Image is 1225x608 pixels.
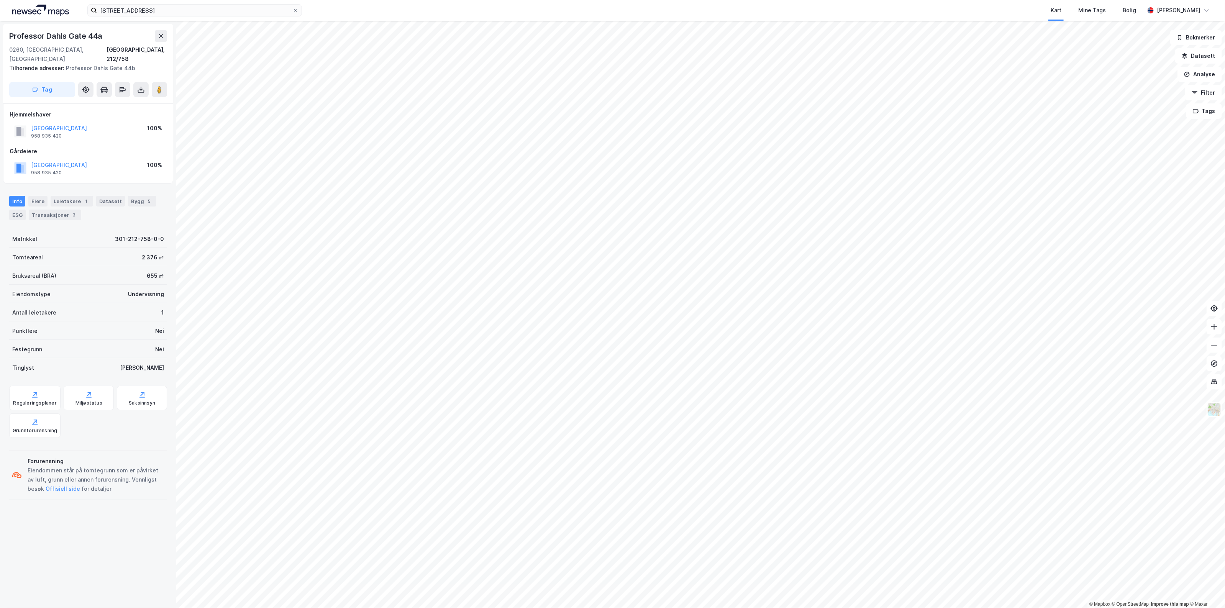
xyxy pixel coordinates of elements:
[9,65,66,71] span: Tilhørende adresser:
[161,308,164,317] div: 1
[12,308,56,317] div: Antall leietakere
[129,400,155,406] div: Saksinnsyn
[9,196,25,206] div: Info
[51,196,93,206] div: Leietakere
[28,457,164,466] div: Forurensning
[1051,6,1061,15] div: Kart
[12,271,56,280] div: Bruksareal (BRA)
[1177,67,1222,82] button: Analyse
[1170,30,1222,45] button: Bokmerker
[12,290,51,299] div: Eiendomstype
[1207,402,1222,417] img: Z
[31,133,62,139] div: 958 935 420
[115,234,164,244] div: 301-212-758-0-0
[82,197,90,205] div: 1
[12,363,34,372] div: Tinglyst
[12,326,38,336] div: Punktleie
[1151,601,1189,607] a: Improve this map
[146,197,153,205] div: 5
[13,400,57,406] div: Reguleringsplaner
[10,110,167,119] div: Hjemmelshaver
[1175,48,1222,64] button: Datasett
[1186,103,1222,119] button: Tags
[1078,6,1106,15] div: Mine Tags
[9,64,161,73] div: Professor Dahls Gate 44b
[31,170,62,176] div: 958 935 420
[142,253,164,262] div: 2 376 ㎡
[12,345,42,354] div: Festegrunn
[97,5,292,16] input: Søk på adresse, matrikkel, gårdeiere, leietakere eller personer
[9,82,75,97] button: Tag
[96,196,125,206] div: Datasett
[13,428,57,434] div: Grunnforurensning
[9,45,107,64] div: 0260, [GEOGRAPHIC_DATA], [GEOGRAPHIC_DATA]
[120,363,164,372] div: [PERSON_NAME]
[147,161,162,170] div: 100%
[71,211,78,219] div: 3
[29,210,81,220] div: Transaksjoner
[12,253,43,262] div: Tomteareal
[75,400,102,406] div: Miljøstatus
[147,271,164,280] div: 655 ㎡
[128,196,156,206] div: Bygg
[28,196,48,206] div: Eiere
[1112,601,1149,607] a: OpenStreetMap
[12,5,69,16] img: logo.a4113a55bc3d86da70a041830d287a7e.svg
[128,290,164,299] div: Undervisning
[1123,6,1136,15] div: Bolig
[107,45,167,64] div: [GEOGRAPHIC_DATA], 212/758
[155,326,164,336] div: Nei
[9,30,104,42] div: Professor Dahls Gate 44a
[1187,571,1225,608] iframe: Chat Widget
[1157,6,1200,15] div: [PERSON_NAME]
[28,466,164,493] div: Eiendommen står på tomtegrunn som er påvirket av luft, grunn eller annen forurensning. Vennligst ...
[1089,601,1110,607] a: Mapbox
[155,345,164,354] div: Nei
[1185,85,1222,100] button: Filter
[9,210,26,220] div: ESG
[10,147,167,156] div: Gårdeiere
[147,124,162,133] div: 100%
[12,234,37,244] div: Matrikkel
